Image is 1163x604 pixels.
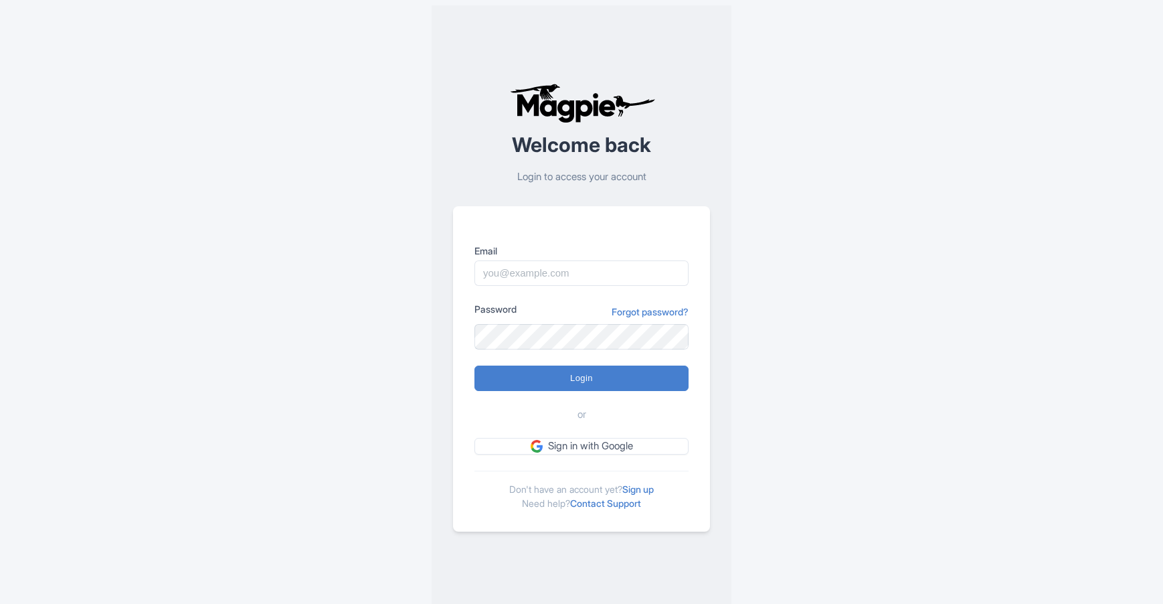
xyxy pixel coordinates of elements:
[453,134,710,156] h2: Welcome back
[474,471,689,510] div: Don't have an account yet? Need help?
[453,169,710,185] p: Login to access your account
[577,407,586,423] span: or
[474,244,689,258] label: Email
[531,440,543,452] img: google.svg
[507,83,657,123] img: logo-ab69f6fb50320c5b225c76a69d11143b.png
[474,302,517,316] label: Password
[474,438,689,455] a: Sign in with Google
[474,366,689,391] input: Login
[612,305,689,319] a: Forgot password?
[474,260,689,286] input: you@example.com
[622,483,654,495] a: Sign up
[570,498,641,509] a: Contact Support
